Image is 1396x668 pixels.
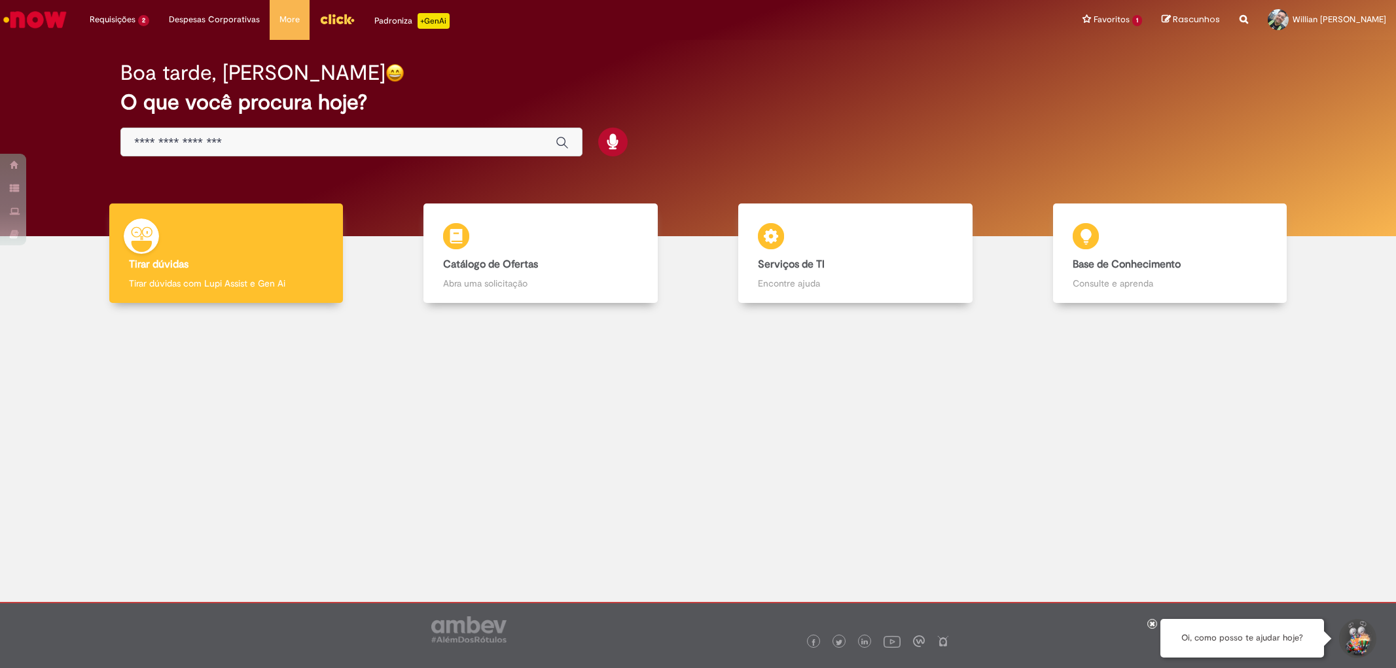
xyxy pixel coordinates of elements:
div: Padroniza [374,13,450,29]
span: 1 [1132,15,1142,26]
b: Base de Conhecimento [1073,258,1181,271]
span: Requisições [90,13,135,26]
img: click_logo_yellow_360x200.png [319,9,355,29]
a: Tirar dúvidas Tirar dúvidas com Lupi Assist e Gen Ai [69,203,384,304]
p: Tirar dúvidas com Lupi Assist e Gen Ai [129,277,323,290]
p: Abra uma solicitação [443,277,637,290]
img: logo_footer_naosei.png [937,635,949,647]
p: +GenAi [418,13,450,29]
span: Willian [PERSON_NAME] [1293,14,1386,25]
span: More [279,13,300,26]
div: Oi, como posso te ajudar hoje? [1160,619,1324,658]
b: Serviços de TI [758,258,825,271]
span: Despesas Corporativas [169,13,260,26]
a: Rascunhos [1162,14,1220,26]
p: Consulte e aprenda [1073,277,1267,290]
span: 2 [138,15,149,26]
b: Tirar dúvidas [129,258,188,271]
img: logo_footer_linkedin.png [861,639,868,646]
h2: Boa tarde, [PERSON_NAME] [120,62,385,84]
span: Rascunhos [1173,13,1220,26]
img: logo_footer_facebook.png [810,639,817,646]
img: logo_footer_twitter.png [836,639,842,646]
img: logo_footer_youtube.png [884,633,901,650]
img: ServiceNow [1,7,69,33]
img: logo_footer_ambev_rotulo_gray.png [431,616,507,642]
a: Serviços de TI Encontre ajuda [698,203,1013,304]
a: Base de Conhecimento Consulte e aprenda [1012,203,1327,304]
img: logo_footer_workplace.png [913,635,925,647]
img: happy-face.png [385,63,404,82]
h2: O que você procura hoje? [120,91,1275,114]
p: Encontre ajuda [758,277,952,290]
b: Catálogo de Ofertas [443,258,538,271]
span: Favoritos [1094,13,1130,26]
a: Catálogo de Ofertas Abra uma solicitação [384,203,698,304]
button: Iniciar Conversa de Suporte [1337,619,1376,658]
